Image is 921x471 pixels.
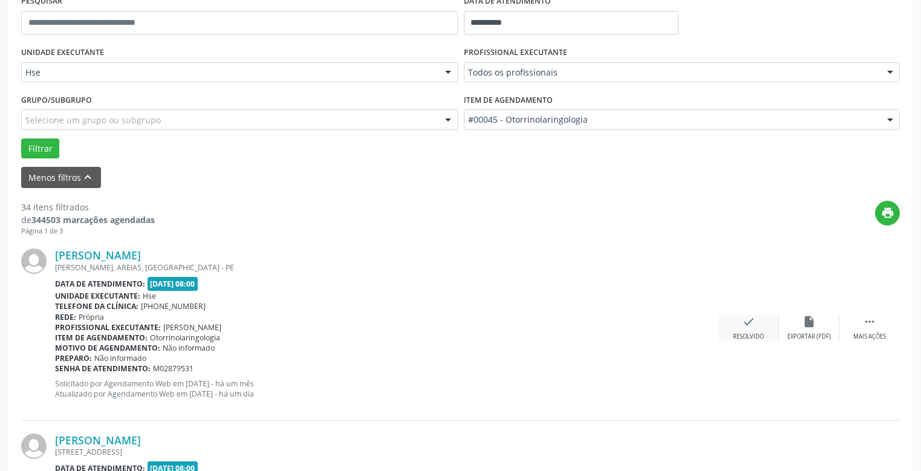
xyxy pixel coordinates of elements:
[21,248,47,274] img: img
[875,201,900,226] button: print
[464,91,553,109] label: Item de agendamento
[55,312,76,322] b: Rede:
[55,447,718,457] div: [STREET_ADDRESS]
[21,434,47,459] img: img
[163,322,221,333] span: [PERSON_NAME]
[94,353,146,363] span: Não informado
[55,363,151,374] b: Senha de atendimento:
[55,322,161,333] b: Profissional executante:
[21,91,92,109] label: Grupo/Subgrupo
[802,315,816,328] i: insert_drive_file
[21,138,59,159] button: Filtrar
[153,363,194,374] span: M02879531
[143,291,156,301] span: Hse
[464,44,567,62] label: PROFISSIONAL EXECUTANTE
[881,206,894,219] i: print
[55,353,92,363] b: Preparo:
[148,277,198,291] span: [DATE] 08:00
[55,301,138,311] b: Telefone da clínica:
[55,343,160,353] b: Motivo de agendamento:
[787,333,831,341] div: Exportar (PDF)
[55,333,148,343] b: Item de agendamento:
[79,312,104,322] span: Própria
[55,262,718,273] div: [PERSON_NAME], AREIAS, [GEOGRAPHIC_DATA] - PE
[55,291,140,301] b: Unidade executante:
[21,201,155,213] div: 34 itens filtrados
[55,248,141,262] a: [PERSON_NAME]
[863,315,876,328] i: 
[853,333,886,341] div: Mais ações
[31,214,155,226] strong: 344503 marcações agendadas
[25,67,433,79] span: Hse
[468,114,876,126] span: #00045 - Otorrinolaringologia
[150,333,220,343] span: Otorrinolaringologia
[55,434,141,447] a: [PERSON_NAME]
[742,315,755,328] i: check
[55,279,145,289] b: Data de atendimento:
[21,167,101,188] button: Menos filtroskeyboard_arrow_up
[55,378,718,399] p: Solicitado por Agendamento Web em [DATE] - há um mês Atualizado por Agendamento Web em [DATE] - h...
[21,213,155,226] div: de
[141,301,206,311] span: [PHONE_NUMBER]
[733,333,764,341] div: Resolvido
[468,67,876,79] span: Todos os profissionais
[21,44,104,62] label: UNIDADE EXECUTANTE
[25,114,161,126] span: Selecione um grupo ou subgrupo
[163,343,215,353] span: Não informado
[21,226,155,236] div: Página 1 de 3
[81,171,94,184] i: keyboard_arrow_up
